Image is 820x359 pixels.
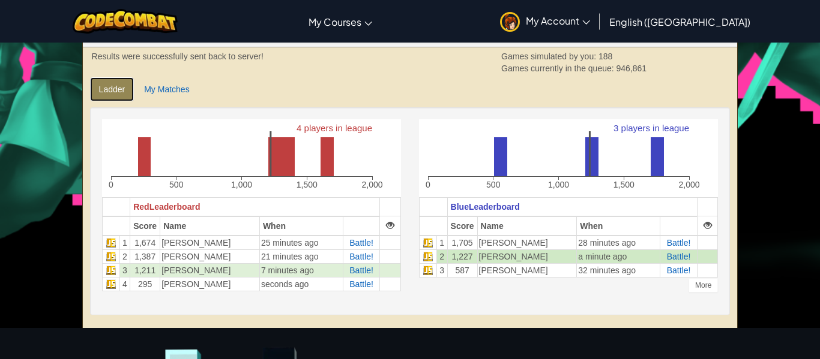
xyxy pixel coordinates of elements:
text: 500 [486,180,501,189]
td: [PERSON_NAME] [160,277,260,291]
a: Battle! [349,266,373,275]
th: Score [130,216,160,236]
span: My Account [526,14,590,27]
span: 946,861 [617,64,647,73]
span: Leaderboard [149,202,200,212]
td: [PERSON_NAME] [160,263,260,277]
td: 1,387 [130,249,160,263]
th: Name [160,216,260,236]
a: Battle! [667,238,691,248]
span: Leaderboard [469,202,520,212]
td: [PERSON_NAME] [160,249,260,263]
td: Javascript [102,277,119,291]
a: Battle! [667,266,691,275]
text: 0 [426,180,430,189]
td: 1,674 [130,236,160,250]
text: 0 [109,180,113,189]
text: 1,000 [231,180,252,189]
td: a minute ago [577,249,660,263]
text: 2,000 [678,180,699,189]
text: 1,500 [613,180,635,189]
a: Battle! [667,252,691,261]
td: 587 [447,263,477,277]
td: 3 [119,263,130,277]
a: English ([GEOGRAPHIC_DATA]) [603,5,756,38]
a: Battle! [349,279,373,289]
td: 2 [119,249,130,263]
td: [PERSON_NAME] [477,263,577,277]
td: Javascript [419,236,436,250]
td: [PERSON_NAME] [477,249,577,263]
a: My Matches [135,77,198,101]
text: 3 players in league [613,123,689,133]
span: Games currently in the queue: [501,64,616,73]
td: [PERSON_NAME] [477,236,577,250]
td: 1,211 [130,263,160,277]
td: 28 minutes ago [577,236,660,250]
th: When [577,216,660,236]
a: Battle! [349,238,373,248]
img: CodeCombat logo [73,9,178,34]
td: Javascript [419,263,436,277]
td: Javascript [102,236,119,250]
td: 1 [119,236,130,250]
td: 1,227 [447,249,477,263]
td: 1,705 [447,236,477,250]
span: Blue [451,202,469,212]
a: My Account [494,2,596,40]
td: 2 [436,249,447,263]
td: seconds ago [259,277,343,291]
span: Red [133,202,149,212]
th: Name [477,216,577,236]
span: 188 [598,52,612,61]
td: [PERSON_NAME] [160,236,260,250]
th: When [259,216,343,236]
text: 2,000 [361,180,382,189]
td: 4 [119,277,130,291]
a: Ladder [90,77,134,101]
div: More [689,278,718,292]
text: 1,000 [548,180,569,189]
text: 500 [169,180,184,189]
td: 3 [436,263,447,277]
text: 4 players in league [297,123,372,133]
td: 32 minutes ago [577,263,660,277]
strong: Results were successfully sent back to server! [92,52,264,61]
td: Javascript [419,249,436,263]
td: 21 minutes ago [259,249,343,263]
span: My Courses [309,16,361,28]
th: Score [447,216,477,236]
td: 25 minutes ago [259,236,343,250]
a: Battle! [349,252,373,261]
span: English ([GEOGRAPHIC_DATA]) [609,16,750,28]
span: Games simulated by you: [501,52,598,61]
td: Javascript [102,249,119,263]
img: avatar [500,12,520,32]
td: 7 minutes ago [259,263,343,277]
td: 295 [130,277,160,291]
a: My Courses [303,5,378,38]
text: 1,500 [296,180,317,189]
td: 1 [436,236,447,250]
td: Javascript [102,263,119,277]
